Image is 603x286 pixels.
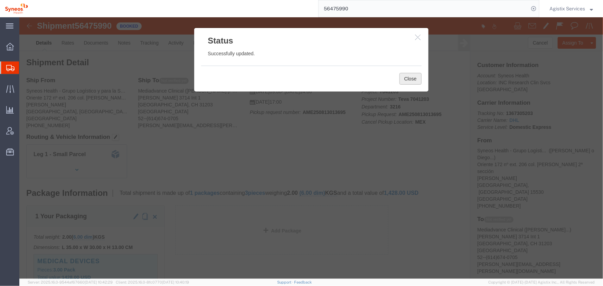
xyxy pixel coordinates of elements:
span: Client: 2025.16.0-8fc0770 [116,280,189,284]
input: Search for shipment number, reference number [319,0,529,17]
a: Feedback [294,280,312,284]
iframe: To enrich screen reader interactions, please activate Accessibility in Grammarly extension settings [19,17,603,279]
button: Agistix Services [549,4,593,13]
span: Server: 2025.16.0-9544af67660 [28,280,113,284]
span: [DATE] 10:40:19 [162,280,189,284]
span: Copyright © [DATE]-[DATE] Agistix Inc., All Rights Reserved [488,279,595,285]
img: logo [5,3,28,14]
span: Agistix Services [549,5,585,12]
span: [DATE] 10:42:29 [85,280,113,284]
a: Support [277,280,294,284]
